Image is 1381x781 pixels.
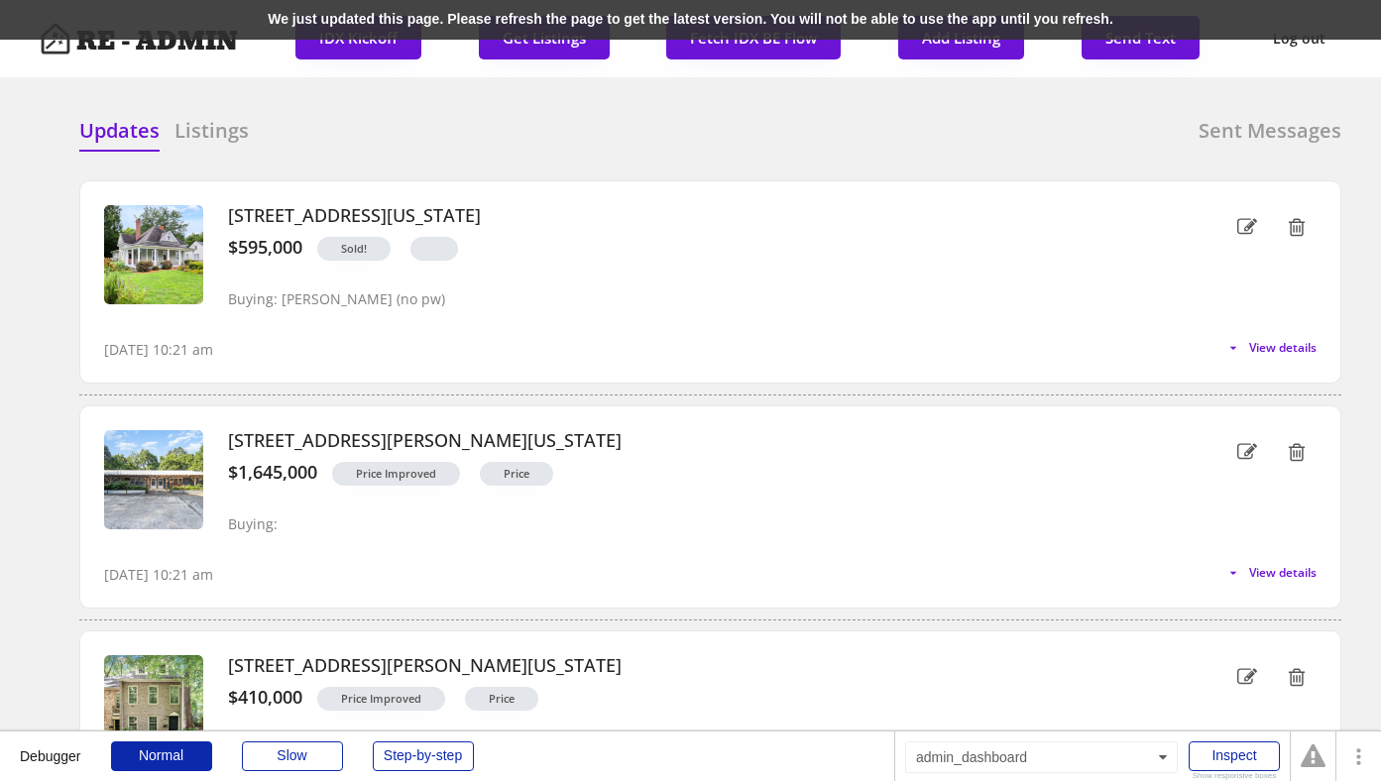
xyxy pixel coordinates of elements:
div: Buying: [228,516,278,533]
span: View details [1249,342,1317,354]
button: View details [1225,340,1317,356]
button: Sold! [317,237,391,261]
div: Normal [111,741,212,771]
h6: Updates [79,117,160,145]
div: Debugger [20,731,81,763]
div: [DATE] 10:21 am [104,340,213,360]
div: Buying: [PERSON_NAME] (no pw) [228,291,445,308]
h3: [STREET_ADDRESS][PERSON_NAME][US_STATE] [228,655,1148,677]
div: Slow [242,741,343,771]
h3: [STREET_ADDRESS][PERSON_NAME][US_STATE] [228,430,1148,452]
div: $1,645,000 [228,462,317,484]
h6: Sent Messages [1199,117,1341,145]
button: Price Improved [332,462,460,486]
img: 20250717125322683864000000-o.jpg [104,655,203,754]
h6: Listings [174,117,249,145]
img: 20250522134628364911000000-o.jpg [104,430,203,529]
button: Price [465,687,538,711]
div: [DATE] 10:21 am [104,565,213,585]
div: $595,000 [228,237,302,259]
button: View details [1225,565,1317,581]
h3: [STREET_ADDRESS][US_STATE] [228,205,1148,227]
h4: RE - ADMIN [76,29,238,55]
div: Inspect [1189,741,1280,771]
div: Step-by-step [373,741,474,771]
div: $410,000 [228,687,302,709]
div: admin_dashboard [905,741,1178,773]
button: Price Improved [317,687,445,711]
img: 20250807021851999916000000-o.jpg [104,205,203,304]
div: Show responsive boxes [1189,772,1280,780]
button: Price [480,462,553,486]
span: View details [1249,567,1317,579]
